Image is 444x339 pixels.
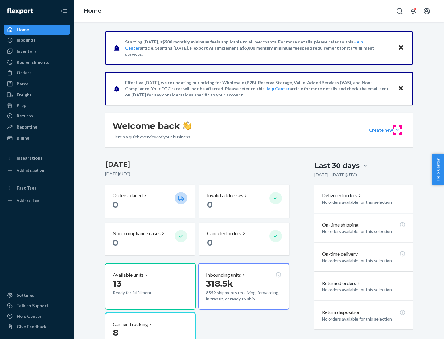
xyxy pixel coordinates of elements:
[4,195,70,205] a: Add Fast Tag
[242,45,300,51] span: $5,000 monthly minimum fee
[4,68,70,78] a: Orders
[393,5,406,17] button: Open Search Box
[4,35,70,45] a: Inbounds
[322,228,405,235] p: No orders available for this selection
[4,322,70,332] button: Give Feedback
[113,134,191,140] p: Here’s a quick overview of your business
[105,171,289,177] p: [DATE] ( UTC )
[17,168,44,173] div: Add Integration
[113,230,161,237] p: Non-compliance cases
[207,199,213,210] span: 0
[4,311,70,321] a: Help Center
[4,290,70,300] a: Settings
[4,153,70,163] button: Integrations
[17,27,29,33] div: Home
[113,278,121,289] span: 13
[432,154,444,185] button: Help Center
[125,80,392,98] p: Effective [DATE], we're updating our pricing for Wholesale (B2B), Reserve Storage, Value-Added Se...
[199,185,289,218] button: Invalid addresses 0
[4,57,70,67] a: Replenishments
[314,161,360,170] div: Last 30 days
[7,8,33,14] img: Flexport logo
[17,303,49,309] div: Talk to Support
[17,124,37,130] div: Reporting
[17,292,34,298] div: Settings
[4,111,70,121] a: Returns
[207,230,241,237] p: Canceled orders
[4,79,70,89] a: Parcel
[113,327,118,338] span: 8
[322,258,405,264] p: No orders available for this selection
[105,223,195,255] button: Non-compliance cases 0
[17,313,42,319] div: Help Center
[4,165,70,175] a: Add Integration
[4,122,70,132] a: Reporting
[105,263,196,310] button: Available units13Ready for fulfillment
[162,39,217,44] span: $500 monthly minimum fee
[113,120,191,131] h1: Welcome back
[17,113,33,119] div: Returns
[265,86,290,91] a: Help Center
[421,5,433,17] button: Open account menu
[17,37,35,43] div: Inbounds
[105,160,289,169] h3: [DATE]
[113,192,143,199] p: Orders placed
[206,290,281,302] p: 8559 shipments receiving, forwarding, in transit, or ready to ship
[17,70,31,76] div: Orders
[79,2,106,20] ol: breadcrumbs
[113,237,118,248] span: 0
[314,172,357,178] p: [DATE] - [DATE] ( UTC )
[207,237,213,248] span: 0
[17,102,26,108] div: Prep
[4,133,70,143] a: Billing
[17,48,36,54] div: Inventory
[105,185,195,218] button: Orders placed 0
[322,309,360,316] p: Return disposition
[17,81,30,87] div: Parcel
[198,263,289,310] button: Inbounding units318.5k8559 shipments receiving, forwarding, in transit, or ready to ship
[113,199,118,210] span: 0
[113,321,148,328] p: Carrier Tracking
[206,272,241,279] p: Inbounding units
[17,198,39,203] div: Add Fast Tag
[17,324,47,330] div: Give Feedback
[322,316,405,322] p: No orders available for this selection
[183,121,191,130] img: hand-wave emoji
[17,155,43,161] div: Integrations
[113,290,170,296] p: Ready for fulfillment
[84,7,101,14] a: Home
[322,221,359,228] p: On-time shipping
[4,25,70,35] a: Home
[207,192,243,199] p: Invalid addresses
[364,124,405,136] button: Create new
[322,251,358,258] p: On-time delivery
[4,90,70,100] a: Freight
[322,287,405,293] p: No orders available for this selection
[4,100,70,110] a: Prep
[4,46,70,56] a: Inventory
[322,280,361,287] button: Returned orders
[4,301,70,311] a: Talk to Support
[4,183,70,193] button: Fast Tags
[17,59,49,65] div: Replenishments
[17,135,29,141] div: Billing
[113,272,144,279] p: Available units
[322,199,405,205] p: No orders available for this selection
[407,5,419,17] button: Open notifications
[17,185,36,191] div: Fast Tags
[58,5,70,17] button: Close Navigation
[206,278,233,289] span: 318.5k
[397,84,405,93] button: Close
[322,192,362,199] button: Delivered orders
[17,92,32,98] div: Freight
[125,39,392,57] p: Starting [DATE], a is applicable to all merchants. For more details, please refer to this article...
[397,43,405,52] button: Close
[199,223,289,255] button: Canceled orders 0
